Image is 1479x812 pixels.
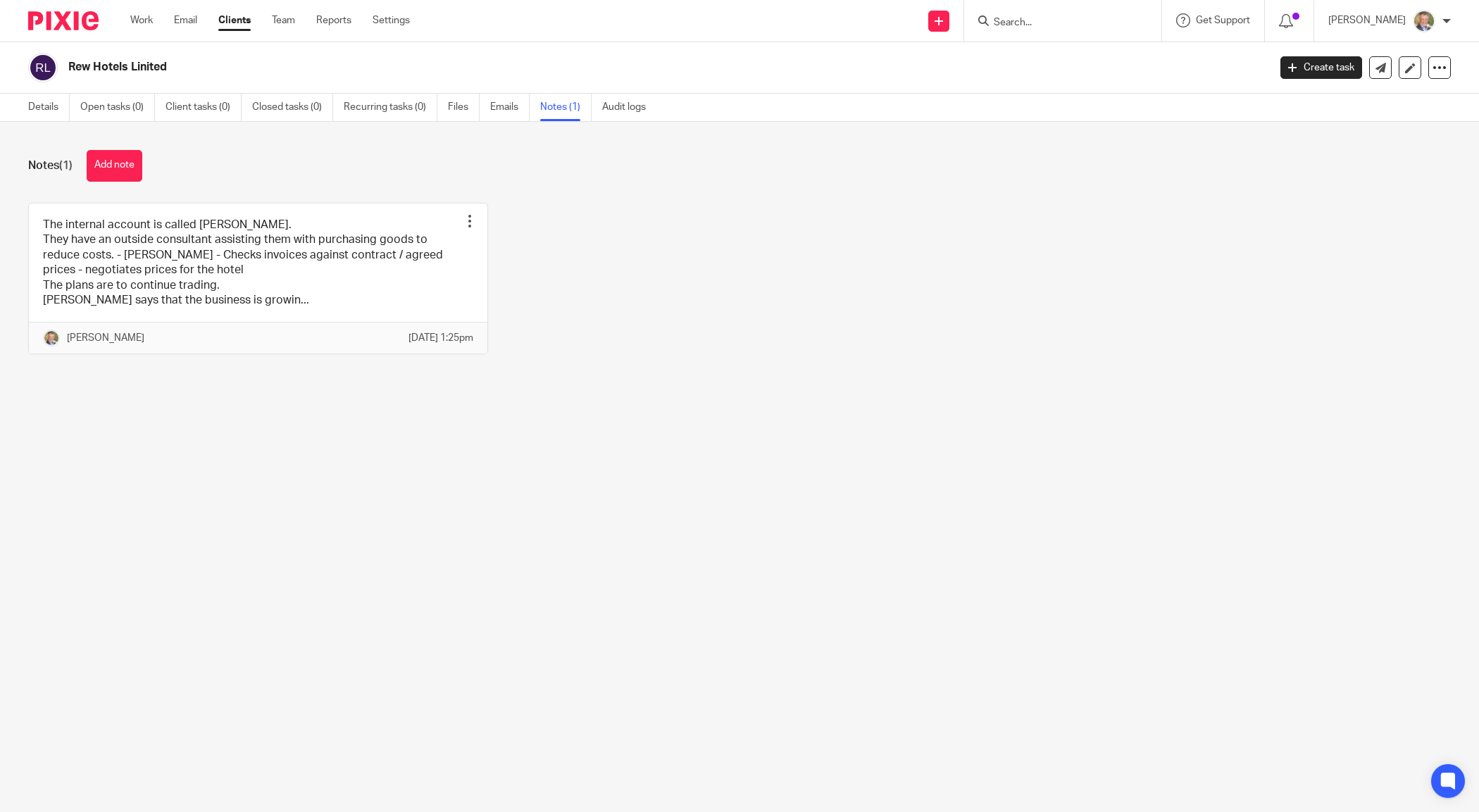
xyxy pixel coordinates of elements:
[28,11,99,30] img: Pixie
[130,13,153,27] a: Work
[602,94,656,121] a: Audit logs
[174,13,197,27] a: Email
[68,60,1021,75] h2: Rew Hotels Linited
[43,330,60,346] img: High%20Res%20Andrew%20Price%20Accountants_Poppy%20Jakes%20photography-1109.jpg
[540,94,592,121] a: Notes (1)
[67,331,144,345] p: [PERSON_NAME]
[218,13,251,27] a: Clients
[1328,13,1406,27] p: [PERSON_NAME]
[272,13,295,27] a: Team
[28,94,70,121] a: Details
[373,13,410,27] a: Settings
[448,94,480,121] a: Files
[1413,10,1435,32] img: High%20Res%20Andrew%20Price%20Accountants_Poppy%20Jakes%20photography-1109.jpg
[316,13,351,27] a: Reports
[28,53,58,82] img: svg%3E
[344,94,437,121] a: Recurring tasks (0)
[1196,15,1250,25] span: Get Support
[166,94,242,121] a: Client tasks (0)
[490,94,530,121] a: Emails
[59,160,73,171] span: (1)
[80,94,155,121] a: Open tasks (0)
[87,150,142,182] button: Add note
[408,331,473,345] p: [DATE] 1:25pm
[992,17,1119,30] input: Search
[252,94,333,121] a: Closed tasks (0)
[1280,56,1362,79] a: Create task
[28,158,73,173] h1: Notes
